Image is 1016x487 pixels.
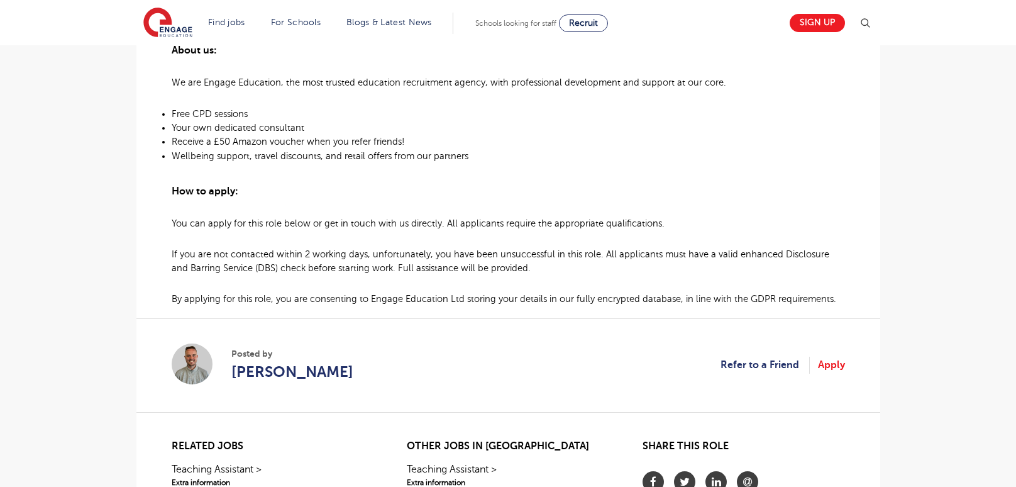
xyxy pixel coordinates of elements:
[172,123,304,133] span: Your own dedicated consultant
[643,440,844,459] h2: Share this role
[172,137,405,147] span: Receive a £50 Amazon voucher when you refer friends!
[172,440,373,452] h2: Related jobs
[172,294,836,304] span: By applying for this role, you are consenting to Engage Education Ltd storing your details in our...
[172,151,468,161] span: Wellbeing support, travel discounts, and retail offers from our partners
[818,357,845,373] a: Apply
[231,347,353,361] span: Posted by
[172,186,238,197] span: How to apply:
[172,109,248,119] span: Free CPD sessions
[407,440,609,452] h2: Other jobs in [GEOGRAPHIC_DATA]
[790,14,845,32] a: Sign up
[271,18,321,27] a: For Schools
[721,357,810,373] a: Refer to a Friend
[346,18,432,27] a: Blogs & Latest News
[172,249,829,273] span: If you are not contacted within 2 working days, unfortunately, you have been unsuccessful in this...
[231,361,353,383] a: [PERSON_NAME]
[475,19,556,28] span: Schools looking for staff
[172,218,665,228] span: You can apply for this role below or get in touch with us directly. All applicants require the ap...
[208,18,245,27] a: Find jobs
[172,45,217,56] span: About us:
[143,8,192,39] img: Engage Education
[172,77,726,87] span: We are Engage Education, the most trusted education recruitment agency, with professional develop...
[569,18,598,28] span: Recruit
[559,14,608,32] a: Recruit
